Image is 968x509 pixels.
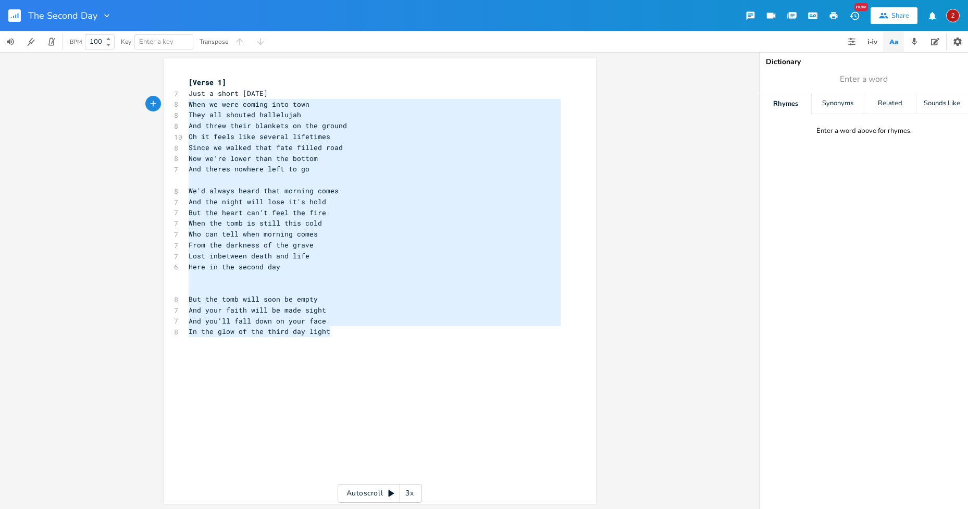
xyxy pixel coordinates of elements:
[189,208,326,217] span: But the heart can’t feel the fire
[200,39,228,45] div: Transpose
[189,197,326,206] span: And the night will lose it's hold
[946,9,960,22] div: 2WaterMatt
[189,164,309,173] span: And theres nowhere left to go
[28,11,97,20] span: The Second Day
[760,93,811,114] div: Rhymes
[844,6,865,25] button: New
[189,186,339,195] span: We'd always heard that morning comes
[812,93,863,114] div: Synonyms
[189,218,322,228] span: When the tomb is still this cold
[816,127,912,135] div: Enter a word above for rhymes.
[864,93,916,114] div: Related
[871,7,917,24] button: Share
[840,73,888,85] span: Enter a word
[139,37,173,46] span: Enter a key
[121,39,131,45] div: Key
[766,58,962,66] div: Dictionary
[891,11,909,20] div: Share
[189,89,268,98] span: Just a short [DATE]
[189,229,318,239] span: Who can tell when morning comes
[189,294,318,304] span: But the tomb will soon be empty
[400,484,419,503] div: 3x
[189,132,330,141] span: Oh it feels like several lifetimes
[189,78,226,87] span: [Verse 1]
[189,251,309,260] span: Lost inbetween death and life
[916,93,968,114] div: Sounds Like
[189,143,343,152] span: Since we walked that fate filled road
[189,154,318,163] span: Now we’re lower than the bottom
[189,327,330,336] span: In the glow of the third day light
[338,484,422,503] div: Autoscroll
[189,110,301,119] span: They all shouted hallelujah
[189,262,280,271] span: Here in the second day
[189,240,314,250] span: From the darkness of the grave
[70,39,82,45] div: BPM
[854,3,868,11] div: New
[189,100,309,109] span: When we were coming into town
[189,121,347,130] span: And threw their blankets on the ground
[946,4,960,28] button: 2
[189,305,326,315] span: And your faith will be made sight
[189,316,326,326] span: And you’ll fall down on your face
